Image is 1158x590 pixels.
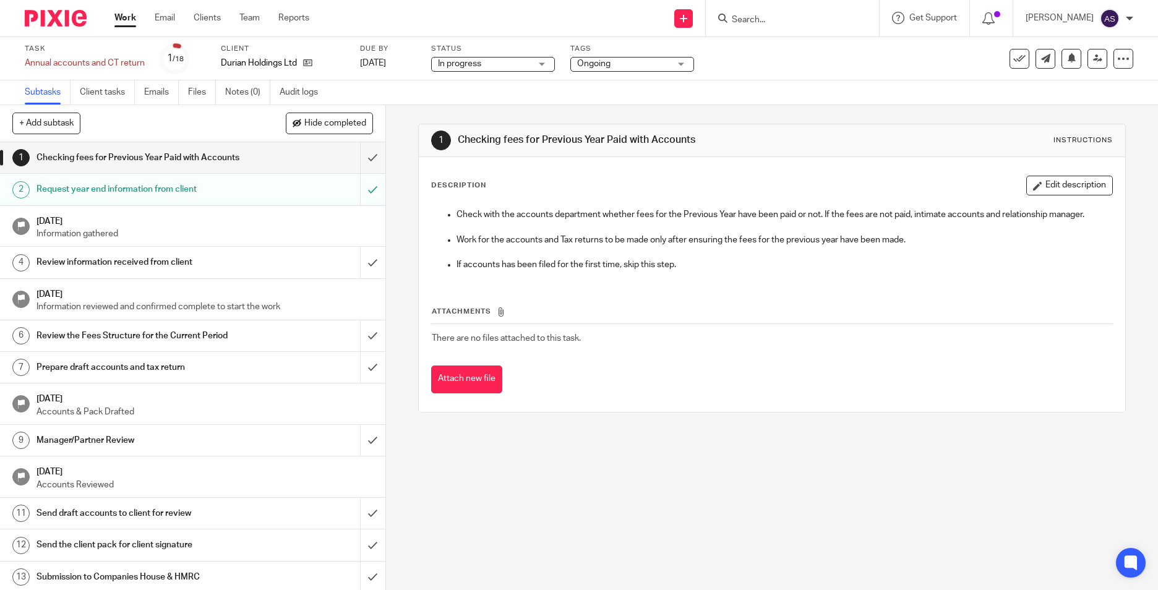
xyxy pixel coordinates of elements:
span: Get Support [909,14,957,22]
p: Description [431,181,486,190]
a: Subtasks [25,80,71,105]
p: If accounts has been filed for the first time, skip this step. [457,259,1112,271]
div: 1 [167,51,184,66]
div: 7 [12,359,30,376]
h1: [DATE] [36,463,373,478]
button: + Add subtask [12,113,80,134]
h1: Prepare draft accounts and tax return [36,358,244,377]
label: Task [25,44,145,54]
h1: Review the Fees Structure for the Current Period [36,327,244,345]
label: Tags [570,44,694,54]
a: Team [239,12,260,24]
div: 9 [12,432,30,449]
div: 1 [12,149,30,166]
h1: Review information received from client [36,253,244,271]
span: There are no files attached to this task. [432,334,581,343]
img: svg%3E [1100,9,1120,28]
a: Work [114,12,136,24]
a: Clients [194,12,221,24]
div: 12 [12,537,30,554]
div: Instructions [1053,135,1113,145]
p: Work for the accounts and Tax returns to be made only after ensuring the fees for the previous ye... [457,234,1112,246]
a: Email [155,12,175,24]
p: [PERSON_NAME] [1026,12,1094,24]
p: Accounts & Pack Drafted [36,406,373,418]
h1: Checking fees for Previous Year Paid with Accounts [458,134,799,147]
a: Files [188,80,216,105]
label: Due by [360,44,416,54]
h1: Request year end information from client [36,180,244,199]
div: 11 [12,505,30,522]
button: Attach new file [431,366,502,393]
p: Accounts Reviewed [36,479,373,491]
p: Information reviewed and confirmed complete to start the work [36,301,373,313]
h1: Send draft accounts to client for review [36,504,244,523]
div: Annual accounts and CT return [25,57,145,69]
p: Information gathered [36,228,373,240]
label: Status [431,44,555,54]
p: Durian Holdings Ltd [221,57,297,69]
div: 4 [12,254,30,271]
span: [DATE] [360,59,386,67]
span: Ongoing [577,59,611,68]
img: Pixie [25,10,87,27]
span: Hide completed [304,119,366,129]
span: Attachments [432,308,491,315]
div: 13 [12,568,30,586]
small: /18 [173,56,184,62]
h1: Checking fees for Previous Year Paid with Accounts [36,148,244,167]
h1: Manager/Partner Review [36,431,244,450]
label: Client [221,44,345,54]
p: Check with the accounts department whether fees for the Previous Year have been paid or not. If t... [457,208,1112,221]
h1: [DATE] [36,212,373,228]
button: Hide completed [286,113,373,134]
div: 1 [431,130,451,150]
input: Search [731,15,842,26]
a: Emails [144,80,179,105]
div: 2 [12,181,30,199]
h1: [DATE] [36,390,373,405]
span: In progress [438,59,481,68]
div: 6 [12,327,30,344]
a: Audit logs [280,80,327,105]
button: Edit description [1026,176,1113,195]
h1: [DATE] [36,285,373,301]
h1: Send the client pack for client signature [36,536,244,554]
h1: Submission to Companies House & HMRC [36,568,244,586]
a: Client tasks [80,80,135,105]
a: Notes (0) [225,80,270,105]
a: Reports [278,12,309,24]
